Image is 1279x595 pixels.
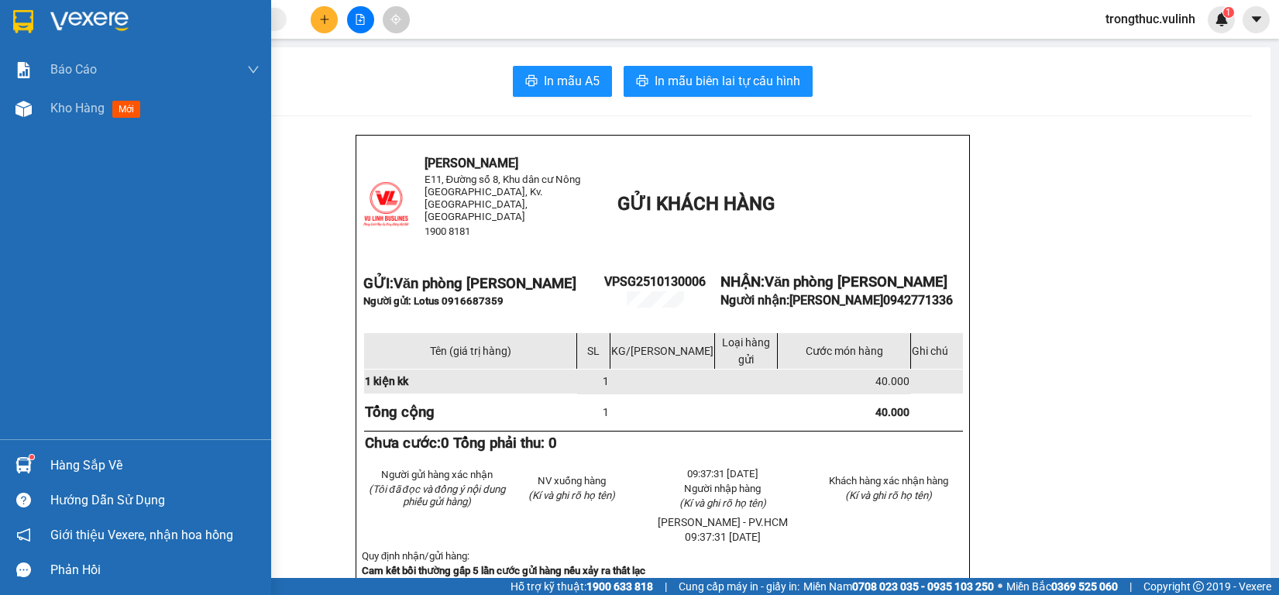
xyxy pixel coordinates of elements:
img: warehouse-icon [15,101,32,117]
span: trongthuc.vulinh [1093,9,1208,29]
strong: 0369 525 060 [1051,580,1118,593]
img: warehouse-icon [15,457,32,473]
span: printer [525,74,538,89]
span: ⚪️ [998,583,1002,590]
span: Khách hàng xác nhận hàng [829,475,948,487]
span: caret-down [1250,12,1264,26]
span: | [665,578,667,595]
span: Quy định nhận/gửi hàng: [362,550,469,562]
span: notification [16,528,31,542]
span: E11, Đường số 8, Khu dân cư Nông [GEOGRAPHIC_DATA], Kv.[GEOGRAPHIC_DATA], [GEOGRAPHIC_DATA] [425,174,581,222]
div: Hướng dẫn sử dụng [50,489,260,512]
td: Loại hàng gửi [714,332,778,369]
div: Hàng sắp về [50,454,260,477]
button: caret-down [1243,6,1270,33]
span: Kho hàng [50,101,105,115]
span: copyright [1193,581,1204,592]
td: Tên (giá trị hàng) [363,332,577,369]
span: 1 [1226,7,1231,18]
span: 1 kiện kk [365,375,408,387]
img: solution-icon [15,62,32,78]
td: Ghi chú [911,332,963,369]
span: aim [390,14,401,25]
span: 40.000 [875,375,909,387]
em: (Tôi đã đọc và đồng ý nội dung phiếu gửi hàng) [369,483,505,507]
span: Người gửi: Lotus 0916687359 [363,295,504,307]
img: icon-new-feature [1215,12,1229,26]
sup: 1 [29,455,34,459]
span: 1 [603,406,609,418]
span: file-add [355,14,366,25]
span: 0 Tổng phải thu: 0 [441,435,557,452]
span: printer [636,74,648,89]
span: Người nhập hàng [684,483,761,494]
span: message [16,562,31,577]
span: [PERSON_NAME] [789,293,953,308]
span: Cung cấp máy in - giấy in: [679,578,799,595]
span: question-circle [16,493,31,507]
button: file-add [347,6,374,33]
span: [PERSON_NAME] [425,156,518,170]
strong: Tổng cộng [365,404,435,421]
span: 09:37:31 [DATE] [685,531,761,543]
span: [PERSON_NAME] - PV.HCM [658,516,788,528]
strong: 0708 023 035 - 0935 103 250 [852,580,994,593]
strong: Chưa cước: [365,435,557,452]
span: Người gửi hàng xác nhận [381,469,493,480]
span: VPSG2510130006 [604,274,706,289]
span: Văn phòng [PERSON_NAME] [394,275,576,292]
button: printerIn mẫu biên lai tự cấu hình [624,66,813,97]
span: (Kí và ghi rõ họ tên) [528,490,615,501]
span: Hỗ trợ kỹ thuật: [511,578,653,595]
span: Miền Nam [803,578,994,595]
span: (Kí và ghi rõ họ tên) [679,497,766,509]
span: Báo cáo [50,60,97,79]
span: In mẫu biên lai tự cấu hình [655,71,800,91]
strong: 1900 633 818 [586,580,653,593]
span: (Kí và ghi rõ họ tên) [845,490,932,501]
td: SL [577,332,610,369]
span: GỬI KHÁCH HÀNG [617,193,775,215]
img: logo-vxr [13,10,33,33]
button: plus [311,6,338,33]
strong: NHẬN: [720,273,947,291]
span: 0942771336 [883,293,953,308]
strong: GỬI: [363,275,576,292]
span: Miền Bắc [1006,578,1118,595]
button: printerIn mẫu A5 [513,66,612,97]
span: NV xuống hàng [538,475,606,487]
button: aim [383,6,410,33]
span: 09:37:31 [DATE] [687,468,758,480]
span: mới [112,101,140,118]
strong: Người nhận: [720,293,953,308]
td: Cước món hàng [778,332,911,369]
span: plus [319,14,330,25]
span: down [247,64,260,76]
span: 1 [603,375,609,387]
span: 1900 8181 [425,225,470,237]
sup: 1 [1223,7,1234,18]
span: In mẫu A5 [544,71,600,91]
img: logo [363,181,409,227]
span: | [1129,578,1132,595]
td: KG/[PERSON_NAME] [610,332,714,369]
span: Văn phòng [PERSON_NAME] [765,273,947,291]
span: Giới thiệu Vexere, nhận hoa hồng [50,525,233,545]
span: 40.000 [875,406,909,418]
strong: Cam kết bồi thường gấp 5 lần cước gửi hàng nếu xảy ra thất lạc [362,565,645,576]
div: Phản hồi [50,559,260,582]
